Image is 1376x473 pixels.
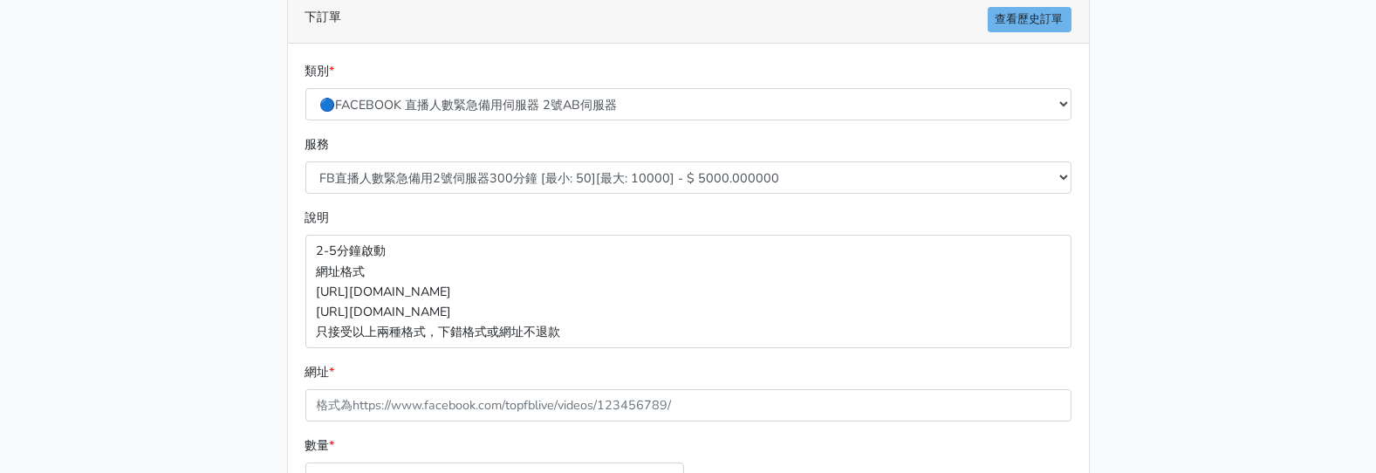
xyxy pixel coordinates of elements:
label: 網址 [305,362,335,382]
label: 說明 [305,208,330,228]
label: 數量 [305,435,335,456]
label: 服務 [305,134,330,154]
p: 2-5分鐘啟動 網址格式 [URL][DOMAIN_NAME] [URL][DOMAIN_NAME] 只接受以上兩種格式，下錯格式或網址不退款 [305,235,1071,347]
a: 查看歷史訂單 [988,7,1071,32]
input: 格式為https://www.facebook.com/topfblive/videos/123456789/ [305,389,1071,422]
label: 類別 [305,61,335,81]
